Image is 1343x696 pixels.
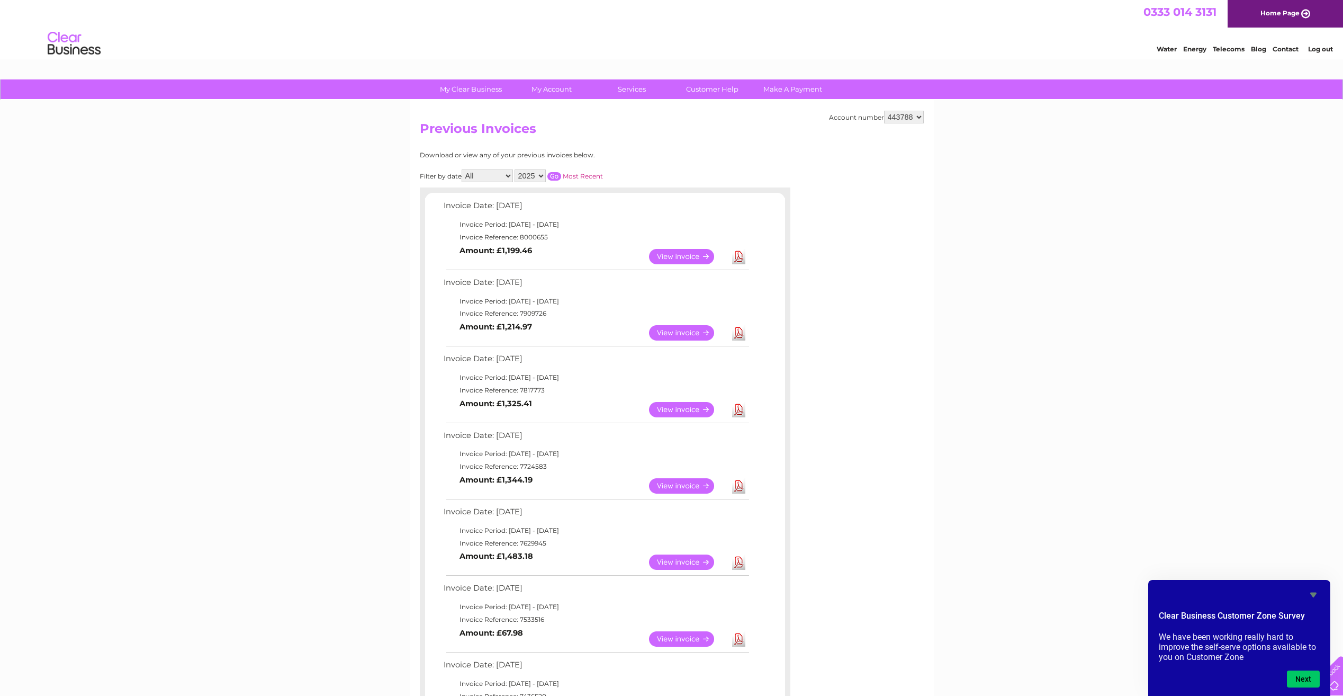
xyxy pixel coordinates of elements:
td: Invoice Reference: 7817773 [441,384,751,397]
b: Amount: £67.98 [459,628,523,638]
h2: Previous Invoices [420,121,924,141]
td: Invoice Period: [DATE] - [DATE] [441,601,751,613]
a: Download [732,555,745,570]
b: Amount: £1,483.18 [459,551,533,561]
div: Clear Business is a trading name of Verastar Limited (registered in [GEOGRAPHIC_DATA] No. 3667643... [422,6,922,51]
td: Invoice Period: [DATE] - [DATE] [441,448,751,460]
b: Amount: £1,325.41 [459,399,532,408]
button: Next question [1287,671,1320,688]
b: Amount: £1,344.19 [459,475,533,485]
a: View [649,555,727,570]
td: Invoice Date: [DATE] [441,658,751,677]
a: Log out [1308,45,1333,53]
a: My Account [508,79,595,99]
td: Invoice Reference: 7533516 [441,613,751,626]
h2: Clear Business Customer Zone Survey [1159,610,1320,628]
td: Invoice Date: [DATE] [441,352,751,371]
img: logo.png [47,28,101,60]
a: My Clear Business [427,79,515,99]
a: Energy [1183,45,1206,53]
b: Amount: £1,214.97 [459,322,532,332]
div: Download or view any of your previous invoices below. [420,151,698,159]
div: Account number [829,111,924,123]
a: Download [732,249,745,264]
a: Make A Payment [749,79,836,99]
a: View [649,631,727,647]
a: View [649,402,727,417]
p: We have been working really hard to improve the self-serve options available to you on Customer Zone [1159,632,1320,662]
a: Most Recent [563,172,603,180]
td: Invoice Date: [DATE] [441,505,751,524]
td: Invoice Reference: 7629945 [441,537,751,550]
a: Download [732,402,745,417]
a: Water [1157,45,1177,53]
a: Telecoms [1213,45,1245,53]
a: View [649,325,727,341]
a: Download [732,631,745,647]
a: Services [588,79,675,99]
td: Invoice Period: [DATE] - [DATE] [441,218,751,231]
td: Invoice Date: [DATE] [441,429,751,448]
td: Invoice Reference: 8000655 [441,231,751,244]
div: Clear Business Customer Zone Survey [1159,588,1320,688]
a: Download [732,325,745,341]
a: Download [732,478,745,494]
a: Customer Help [669,79,756,99]
b: Amount: £1,199.46 [459,246,532,255]
button: Hide survey [1307,588,1320,601]
td: Invoice Period: [DATE] - [DATE] [441,524,751,537]
div: Filter by date [420,169,698,182]
td: Invoice Reference: 7724583 [441,460,751,473]
a: 0333 014 3131 [1143,5,1216,19]
a: View [649,478,727,494]
td: Invoice Date: [DATE] [441,199,751,218]
td: Invoice Date: [DATE] [441,275,751,295]
a: Blog [1251,45,1266,53]
a: View [649,249,727,264]
a: Contact [1273,45,1299,53]
td: Invoice Reference: 7909726 [441,307,751,320]
td: Invoice Period: [DATE] - [DATE] [441,295,751,308]
td: Invoice Period: [DATE] - [DATE] [441,371,751,384]
td: Invoice Period: [DATE] - [DATE] [441,677,751,690]
td: Invoice Date: [DATE] [441,581,751,601]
